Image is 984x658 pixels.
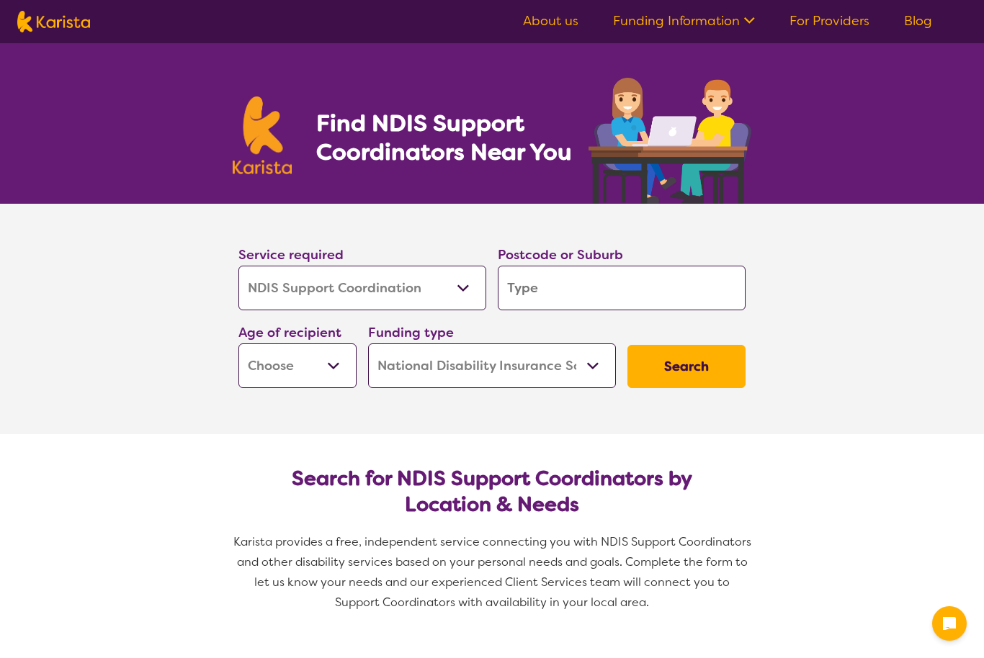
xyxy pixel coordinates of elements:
[627,345,746,388] button: Search
[250,466,734,518] h2: Search for NDIS Support Coordinators by Location & Needs
[368,324,454,341] label: Funding type
[523,12,578,30] a: About us
[17,11,90,32] img: Karista logo
[233,534,754,610] span: Karista provides a free, independent service connecting you with NDIS Support Coordinators and ot...
[498,266,746,310] input: Type
[613,12,755,30] a: Funding Information
[316,109,583,166] h1: Find NDIS Support Coordinators Near You
[238,324,341,341] label: Age of recipient
[904,12,932,30] a: Blog
[233,96,292,174] img: Karista logo
[238,246,344,263] label: Service required
[498,246,623,263] label: Postcode or Suburb
[589,78,751,204] img: support-coordination
[790,12,869,30] a: For Providers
